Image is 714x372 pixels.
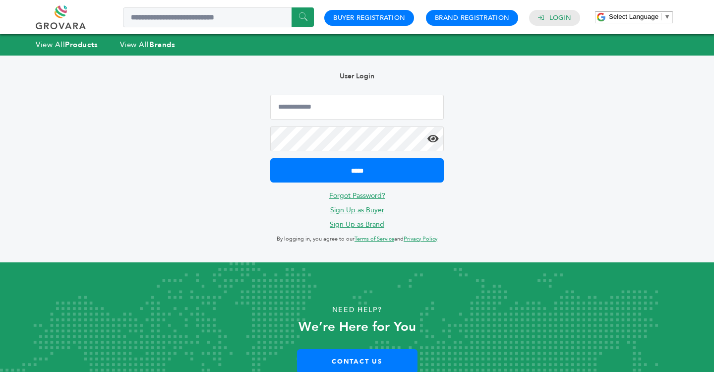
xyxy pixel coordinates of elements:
[330,205,384,215] a: Sign Up as Buyer
[435,13,509,22] a: Brand Registration
[664,13,670,20] span: ▼
[298,318,416,336] strong: We’re Here for You
[65,40,98,50] strong: Products
[355,235,394,243] a: Terms of Service
[270,126,444,151] input: Password
[609,13,658,20] span: Select Language
[340,71,374,81] b: User Login
[609,13,670,20] a: Select Language​
[149,40,175,50] strong: Brands
[329,191,385,200] a: Forgot Password?
[123,7,314,27] input: Search a product or brand...
[333,13,405,22] a: Buyer Registration
[330,220,384,229] a: Sign Up as Brand
[549,13,571,22] a: Login
[36,303,678,317] p: Need Help?
[270,95,444,120] input: Email Address
[404,235,437,243] a: Privacy Policy
[270,233,444,245] p: By logging in, you agree to our and
[36,40,98,50] a: View AllProducts
[120,40,176,50] a: View AllBrands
